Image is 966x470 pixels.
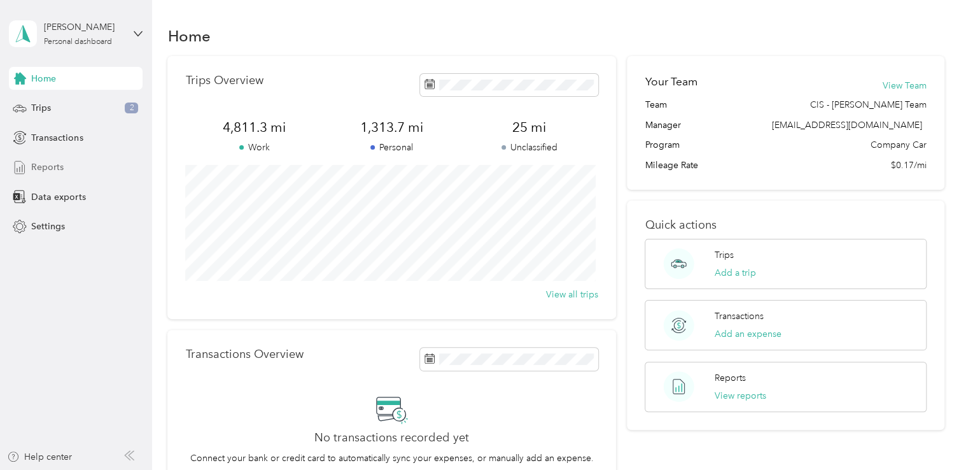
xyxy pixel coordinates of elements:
[125,103,138,114] span: 2
[7,450,72,464] button: Help center
[645,98,666,111] span: Team
[185,118,323,136] span: 4,811.3 mi
[185,74,263,87] p: Trips Overview
[715,389,766,402] button: View reports
[185,141,323,154] p: Work
[895,399,966,470] iframe: Everlance-gr Chat Button Frame
[185,348,303,361] p: Transactions Overview
[167,29,210,43] h1: Home
[871,138,927,152] span: Company Car
[645,218,926,232] p: Quick actions
[31,190,85,204] span: Data exports
[31,220,65,233] span: Settings
[546,288,598,301] button: View all trips
[883,79,927,92] button: View Team
[323,141,461,154] p: Personal
[31,101,51,115] span: Trips
[314,431,469,445] h2: No transactions recorded yet
[31,72,56,85] span: Home
[645,138,679,152] span: Program
[772,120,922,131] span: [EMAIL_ADDRESS][DOMAIN_NAME]
[461,141,598,154] p: Unclassified
[715,248,734,262] p: Trips
[645,118,680,132] span: Manager
[31,160,64,174] span: Reports
[645,74,697,90] h2: Your Team
[645,159,697,172] span: Mileage Rate
[461,118,598,136] span: 25 mi
[715,266,756,280] button: Add a trip
[44,38,112,46] div: Personal dashboard
[891,159,927,172] span: $0.17/mi
[31,131,83,145] span: Transactions
[44,20,123,34] div: [PERSON_NAME]
[190,452,594,465] p: Connect your bank or credit card to automatically sync your expenses, or manually add an expense.
[715,327,781,341] button: Add an expense
[715,371,746,385] p: Reports
[323,118,461,136] span: 1,313.7 mi
[810,98,927,111] span: CIS - [PERSON_NAME] Team
[715,310,764,323] p: Transactions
